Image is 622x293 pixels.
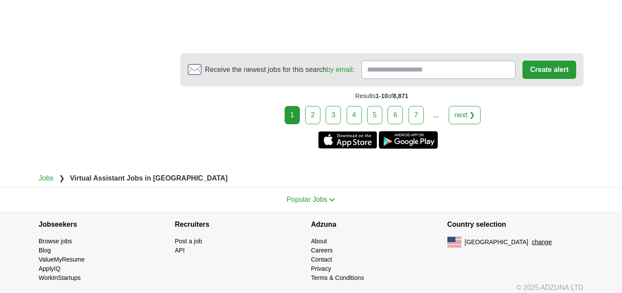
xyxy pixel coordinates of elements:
[305,106,320,124] a: 2
[532,238,552,247] button: change
[39,265,61,272] a: ApplyIQ
[175,238,202,245] a: Post a job
[449,106,481,124] a: next ❯
[367,106,382,124] a: 5
[318,131,377,149] a: Get the iPhone app
[447,237,461,247] img: US flag
[427,106,445,124] div: ...
[205,65,354,75] span: Receive the newest jobs for this search :
[329,198,335,202] img: toggle icon
[39,256,85,263] a: ValueMyResume
[409,106,424,124] a: 7
[311,238,327,245] a: About
[393,92,408,99] span: 8,871
[465,238,529,247] span: [GEOGRAPHIC_DATA]
[311,274,364,281] a: Terms & Conditions
[285,106,300,124] div: 1
[311,247,333,254] a: Careers
[39,274,81,281] a: WorkInStartups
[180,86,584,106] div: Results of
[39,238,72,245] a: Browse jobs
[326,66,353,73] a: by email
[59,174,65,182] span: ❯
[175,247,185,254] a: API
[311,265,331,272] a: Privacy
[39,174,54,182] a: Jobs
[375,92,388,99] span: 1-10
[287,196,327,203] span: Popular Jobs
[379,131,438,149] a: Get the Android app
[39,247,51,254] a: Blog
[347,106,362,124] a: 4
[447,212,584,237] h4: Country selection
[522,61,576,79] button: Create alert
[311,256,332,263] a: Contact
[388,106,403,124] a: 6
[326,106,341,124] a: 3
[70,174,227,182] strong: Virtual Assistant Jobs in [GEOGRAPHIC_DATA]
